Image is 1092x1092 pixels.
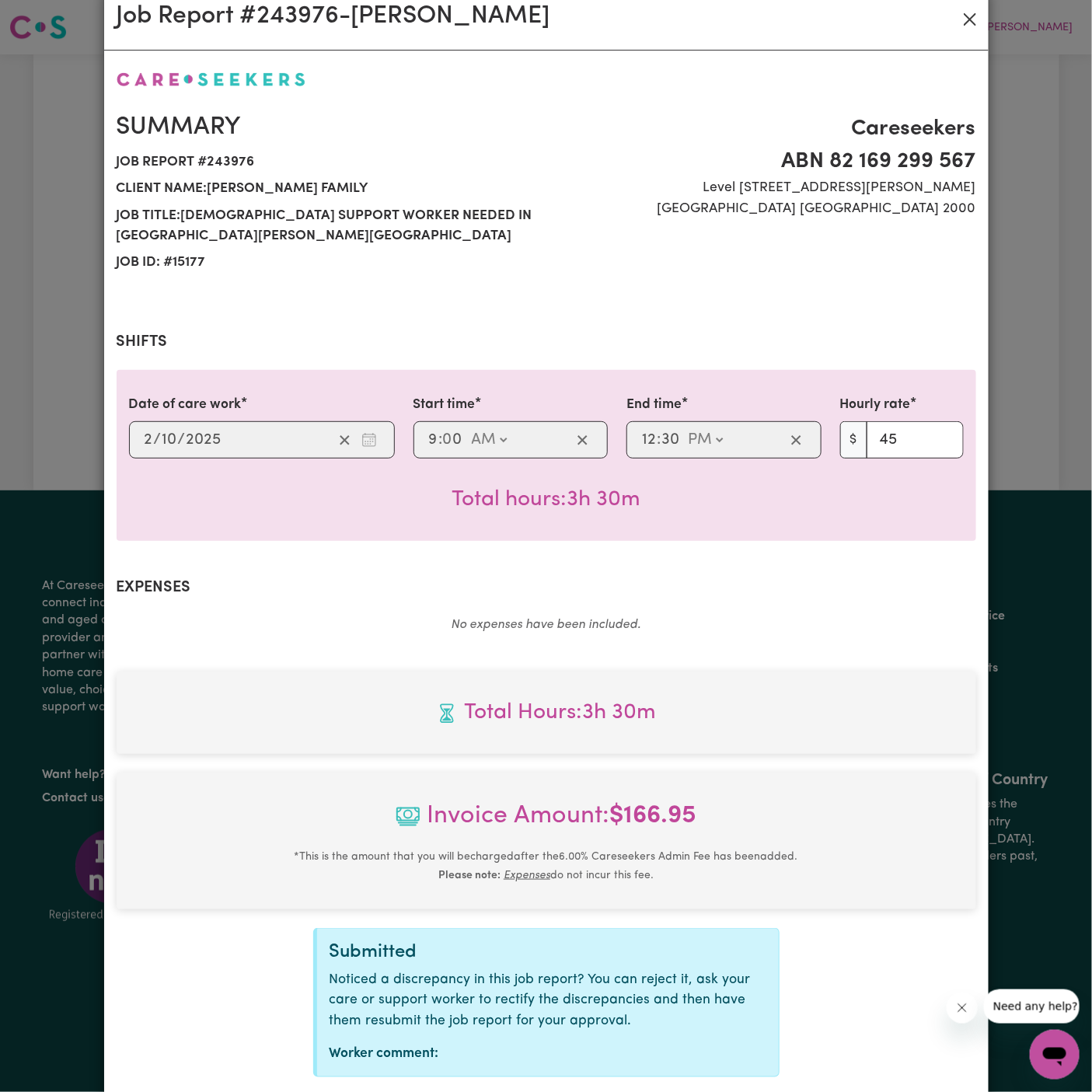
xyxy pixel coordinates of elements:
[413,395,476,415] label: Start time
[295,851,798,881] small: This is the amount that you will be charged after the 6.00 % Careseekers Admin Fee has been added...
[556,178,976,198] span: Level [STREET_ADDRESS][PERSON_NAME]
[330,970,766,1031] p: Noticed a discrepancy in this job report? You can reject it, ask your care or support worker to r...
[129,797,964,847] span: Invoice Amount:
[556,145,976,178] span: ABN 82 169 299 567
[117,176,537,202] span: Client name: [PERSON_NAME] Family
[117,72,305,86] img: Careseekers logo
[984,989,1080,1024] iframe: Message from company
[178,431,186,448] span: /
[438,870,501,881] b: Please note:
[117,149,537,176] span: Job report # 243976
[129,395,242,415] label: Date of care work
[117,578,976,597] h2: Expenses
[556,113,976,145] span: Careseekers
[428,428,439,452] input: --
[333,428,357,452] button: Clear date
[117,333,976,351] h2: Shifts
[1030,1030,1080,1080] iframe: Button to launch messaging window
[129,696,964,729] span: Total hours worked: 3 hours 30 minutes
[144,428,154,452] input: --
[117,203,537,250] span: Job title: [DEMOGRAPHIC_DATA] Support Worker Needed In [GEOGRAPHIC_DATA][PERSON_NAME][GEOGRAPHIC_...
[657,431,661,448] span: :
[609,804,696,829] b: $ 166.95
[947,993,978,1024] iframe: Close message
[661,428,680,452] input: --
[117,249,537,276] span: Job ID: # 15177
[357,428,382,452] button: Enter the date of care work
[444,428,464,452] input: --
[452,489,640,511] span: Total hours worked: 3 hours 30 minutes
[117,113,537,142] h2: Summary
[162,428,178,452] input: --
[330,1047,439,1060] strong: Worker comment:
[439,431,443,448] span: :
[556,199,976,219] span: [GEOGRAPHIC_DATA] [GEOGRAPHIC_DATA] 2000
[840,421,867,459] span: $
[186,428,222,452] input: ----
[641,428,657,452] input: --
[443,432,452,448] span: 0
[330,943,417,961] span: Submitted
[958,7,982,32] button: Close
[840,395,911,415] label: Hourly rate
[452,619,641,631] em: No expenses have been included.
[626,395,682,415] label: End time
[117,2,550,31] h2: Job Report # 243976 - [PERSON_NAME]
[154,431,162,448] span: /
[504,870,550,881] u: Expenses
